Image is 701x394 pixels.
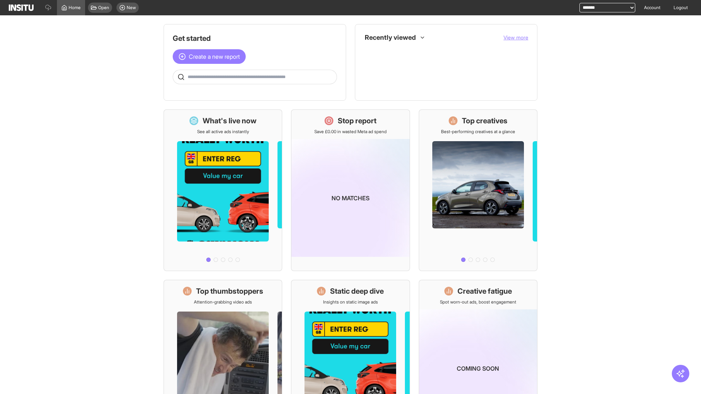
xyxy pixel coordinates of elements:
[127,5,136,11] span: New
[203,116,257,126] h1: What's live now
[314,129,387,135] p: Save £0.00 in wasted Meta ad spend
[197,129,249,135] p: See all active ads instantly
[194,299,252,305] p: Attention-grabbing video ads
[503,34,528,41] button: View more
[330,286,384,296] h1: Static deep dive
[419,109,537,271] a: Top creativesBest-performing creatives at a glance
[332,194,369,202] p: No matches
[291,109,410,271] a: Stop reportSave £0.00 in wasted Meta ad spendNo matches
[291,139,409,257] img: coming-soon-gradient_kfitwp.png
[173,49,246,64] button: Create a new report
[441,129,515,135] p: Best-performing creatives at a glance
[189,52,240,61] span: Create a new report
[9,4,34,11] img: Logo
[196,286,263,296] h1: Top thumbstoppers
[462,116,507,126] h1: Top creatives
[98,5,109,11] span: Open
[173,33,337,43] h1: Get started
[323,299,378,305] p: Insights on static image ads
[69,5,81,11] span: Home
[338,116,376,126] h1: Stop report
[164,109,282,271] a: What's live nowSee all active ads instantly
